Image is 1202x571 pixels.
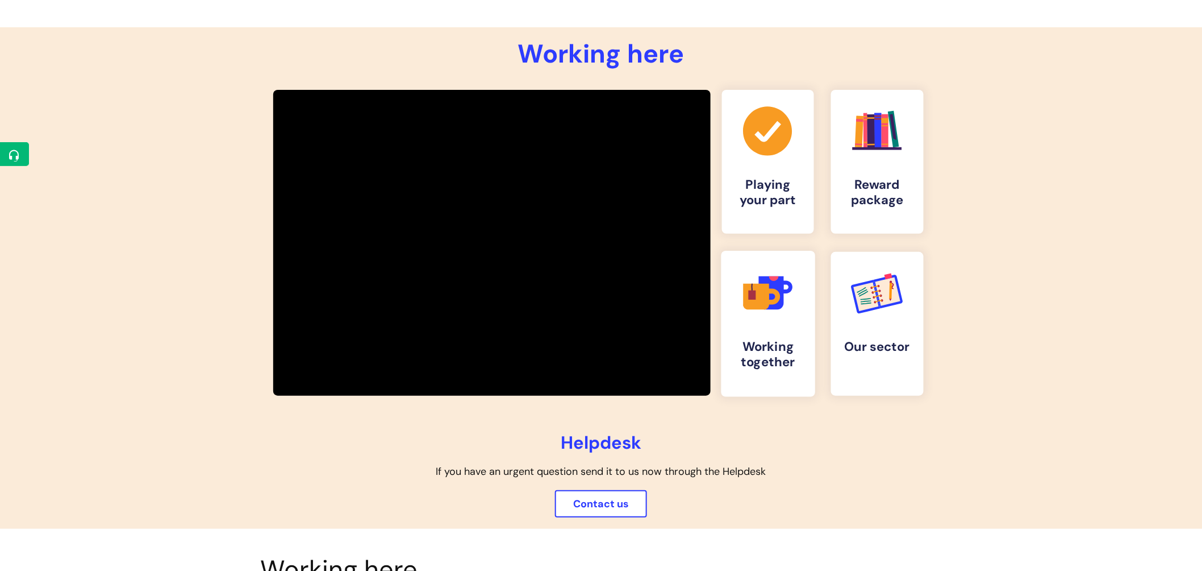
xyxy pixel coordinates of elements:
h1: Working here [260,39,942,69]
a: Contact us [555,490,647,518]
a: Our sector [831,252,924,396]
a: Reward package [831,90,924,234]
h4: Reward package [840,177,915,208]
h4: Working together [731,340,805,371]
h2: Helpdesk [260,432,942,453]
h4: Playing your part [731,177,805,208]
h4: Our sector [840,340,915,354]
a: Working together [721,251,815,397]
iframe: Being a Recovery Worker [273,120,711,366]
a: Playing your part [722,90,815,234]
p: If you have an urgent question send it to us now through the Helpdesk [260,462,942,481]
